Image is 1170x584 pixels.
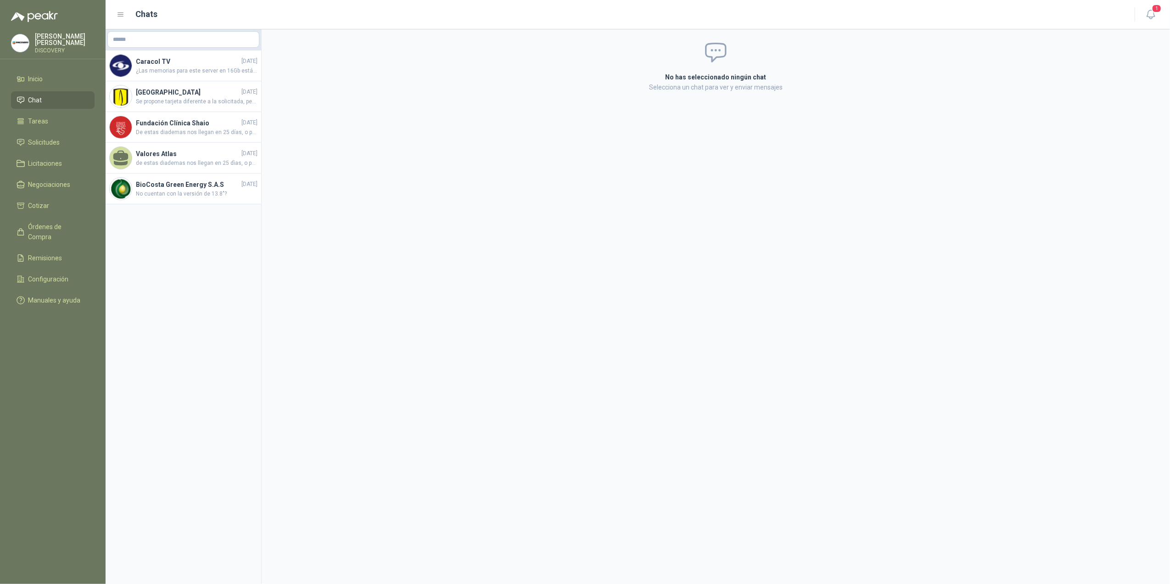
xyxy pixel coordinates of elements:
[136,56,240,67] h4: Caracol TV
[11,91,95,109] a: Chat
[11,249,95,267] a: Remisiones
[136,128,258,137] span: De estas diademas nos llegan en 25 días, o para entrega inmediata tenemos estas que son las que r...
[28,295,81,305] span: Manuales y ayuda
[28,274,69,284] span: Configuración
[11,112,95,130] a: Tareas
[35,48,95,53] p: DISCOVERY
[28,253,62,263] span: Remisiones
[28,222,86,242] span: Órdenes de Compra
[11,218,95,246] a: Órdenes de Compra
[136,190,258,198] span: No cuentan con la versión de 13.8"?
[28,137,60,147] span: Solicitudes
[136,180,240,190] h4: BioCosta Green Energy S.A.S
[241,149,258,158] span: [DATE]
[11,270,95,288] a: Configuración
[11,176,95,193] a: Negociaciones
[106,174,261,204] a: Company LogoBioCosta Green Energy S.A.S[DATE]No cuentan con la versión de 13.8"?
[106,143,261,174] a: Valores Atlas[DATE]de estas diademas nos llegan en 25 dìas, o para entrega inmediata tenemos esta...
[556,82,876,92] p: Selecciona un chat para ver y enviar mensajes
[110,55,132,77] img: Company Logo
[35,33,95,46] p: [PERSON_NAME] [PERSON_NAME]
[11,11,58,22] img: Logo peakr
[136,118,240,128] h4: Fundación Clínica Shaio
[11,34,29,52] img: Company Logo
[241,118,258,127] span: [DATE]
[28,158,62,168] span: Licitaciones
[1142,6,1159,23] button: 1
[28,95,42,105] span: Chat
[110,116,132,138] img: Company Logo
[1152,4,1162,13] span: 1
[28,201,50,211] span: Cotizar
[136,8,158,21] h1: Chats
[556,72,876,82] h2: No has seleccionado ningún chat
[11,197,95,214] a: Cotizar
[28,74,43,84] span: Inicio
[11,292,95,309] a: Manuales y ayuda
[241,88,258,96] span: [DATE]
[136,149,240,159] h4: Valores Atlas
[110,85,132,107] img: Company Logo
[106,51,261,81] a: Company LogoCaracol TV[DATE]¿Las memorias para este server en 16Gb están descontinuadas podemos o...
[136,159,258,168] span: de estas diademas nos llegan en 25 dìas, o para entrega inmediata tenemos estas que son las que r...
[11,70,95,88] a: Inicio
[28,180,71,190] span: Negociaciones
[241,180,258,189] span: [DATE]
[11,134,95,151] a: Solicitudes
[136,67,258,75] span: ¿Las memorias para este server en 16Gb están descontinuadas podemos ofrecer de 32GB, es posible?
[106,112,261,143] a: Company LogoFundación Clínica Shaio[DATE]De estas diademas nos llegan en 25 días, o para entrega ...
[241,57,258,66] span: [DATE]
[106,81,261,112] a: Company Logo[GEOGRAPHIC_DATA][DATE]Se propone tarjeta diferente a la solicitada, pero sería la má...
[110,178,132,200] img: Company Logo
[136,87,240,97] h4: [GEOGRAPHIC_DATA]
[28,116,49,126] span: Tareas
[136,97,258,106] span: Se propone tarjeta diferente a la solicitada, pero sería la más similar que podemos ofrecer
[11,155,95,172] a: Licitaciones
